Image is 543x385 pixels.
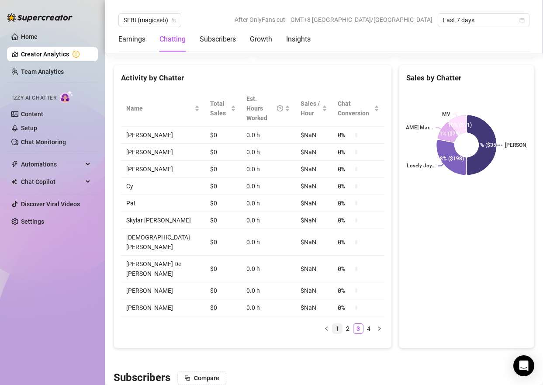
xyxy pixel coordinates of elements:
td: $0 [205,161,241,178]
span: 0 % [338,286,352,295]
div: Insights [286,34,311,45]
span: Last 7 days [443,14,524,27]
li: 4 [363,323,374,334]
td: $0 [205,195,241,212]
td: $0 [205,282,241,299]
img: AI Chatter [60,90,73,103]
span: right [377,326,382,331]
span: 0 % [338,130,352,140]
td: $0 [205,144,241,161]
th: Chat Conversion [332,90,384,127]
span: 0 % [338,237,352,247]
img: logo-BBDzfeDw.svg [7,13,73,22]
td: $0 [205,256,241,282]
td: Cy [121,178,205,195]
span: left [324,326,329,331]
td: $0 [205,229,241,256]
td: $NaN [295,127,332,144]
td: $NaN [295,299,332,316]
li: 3 [353,323,363,334]
li: 2 [342,323,353,334]
li: Next Page [374,323,384,334]
span: thunderbolt [11,161,18,168]
span: question-circle [277,94,283,123]
span: GMT+8 [GEOGRAPHIC_DATA]/[GEOGRAPHIC_DATA] [291,13,432,26]
th: Name [121,90,205,127]
img: Chat Copilot [11,179,17,185]
span: Compare [194,375,219,382]
div: Earnings [118,34,145,45]
td: 0.0 h [241,299,295,316]
span: 0 % [338,303,352,312]
td: 0.0 h [241,229,295,256]
td: Pat [121,195,205,212]
td: [PERSON_NAME] [121,161,205,178]
span: SEBI (magicseb) [124,14,176,27]
span: 0 % [338,164,352,174]
td: $NaN [295,178,332,195]
span: Sales / Hour [301,99,320,118]
div: Chatting [159,34,186,45]
td: $NaN [295,282,332,299]
td: Skylar [PERSON_NAME] [121,212,205,229]
span: calendar [519,17,525,23]
td: 0.0 h [241,282,295,299]
span: Chat Conversion [338,99,372,118]
a: 1 [332,324,342,333]
span: team [171,17,176,23]
td: 0.0 h [241,212,295,229]
td: $NaN [295,229,332,256]
a: Home [21,33,38,40]
a: Creator Analytics exclamation-circle [21,47,91,61]
td: $NaN [295,144,332,161]
span: Name [126,104,193,113]
div: Activity by Chatter [121,72,384,84]
td: [DEMOGRAPHIC_DATA][PERSON_NAME] [121,229,205,256]
div: Growth [250,34,272,45]
div: Sales by Chatter [406,72,527,84]
button: left [322,323,332,334]
td: $0 [205,127,241,144]
th: Total Sales [205,90,241,127]
a: 4 [364,324,374,333]
span: Izzy AI Chatter [12,94,56,102]
text: Lovely Joy... [407,163,436,169]
td: $NaN [295,195,332,212]
text: MV [442,111,450,117]
td: [PERSON_NAME] De [PERSON_NAME] [121,256,205,282]
a: Content [21,111,43,118]
td: 0.0 h [241,256,295,282]
span: After OnlyFans cut [235,13,285,26]
td: $0 [205,212,241,229]
td: [PERSON_NAME] [121,282,205,299]
td: $NaN [295,161,332,178]
span: 0 % [338,181,352,191]
button: Compare [177,371,226,385]
a: Discover Viral Videos [21,201,80,208]
td: 0.0 h [241,161,295,178]
span: 0 % [338,215,352,225]
span: Automations [21,157,83,171]
div: Subscribers [200,34,236,45]
td: [PERSON_NAME] [121,299,205,316]
div: Open Intercom Messenger [513,355,534,376]
div: Est. Hours Worked [246,94,283,123]
a: Team Analytics [21,68,64,75]
span: 0 % [338,147,352,157]
span: 0 % [338,264,352,274]
li: 1 [332,323,342,334]
td: [PERSON_NAME] [121,127,205,144]
td: 0.0 h [241,178,295,195]
span: block [184,375,190,381]
span: Total Sales [210,99,229,118]
td: 0.0 h [241,144,295,161]
th: Sales / Hour [295,90,332,127]
a: 3 [353,324,363,333]
span: Chat Copilot [21,175,83,189]
h3: Subscribers [114,371,170,385]
button: right [374,323,384,334]
td: 0.0 h [241,195,295,212]
td: $NaN [295,212,332,229]
td: [PERSON_NAME] [121,144,205,161]
td: $NaN [295,256,332,282]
